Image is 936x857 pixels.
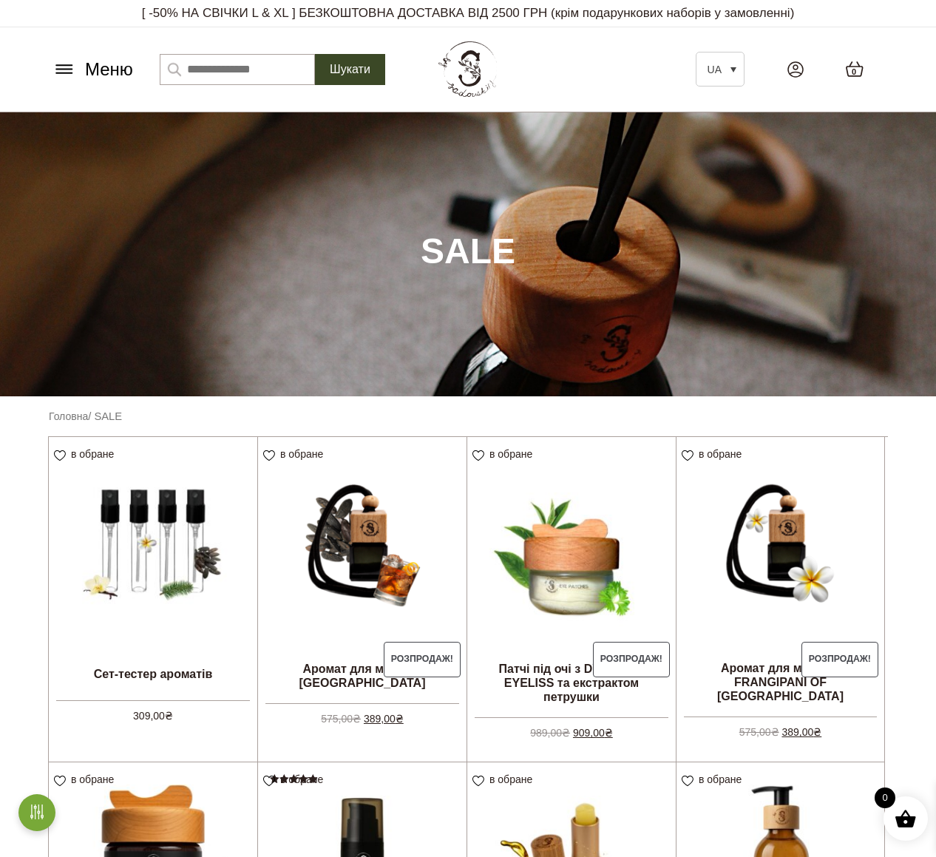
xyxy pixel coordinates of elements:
bdi: 909,00 [573,727,613,739]
a: в обране [682,448,747,460]
button: Шукати [315,54,385,85]
span: Розпродаж! [801,642,879,677]
a: Розпродаж! Аромат для машини [GEOGRAPHIC_DATA] [258,437,467,724]
h2: Аромат для машини [GEOGRAPHIC_DATA] [258,656,467,696]
span: ₴ [813,726,821,738]
span: UA [708,64,722,75]
a: в обране [263,448,328,460]
a: Розпродаж! Аромат для машини FRANGIPANI OF [GEOGRAPHIC_DATA] [676,437,884,723]
span: Розпродаж! [593,642,671,677]
img: unfavourite.svg [682,776,693,787]
bdi: 989,00 [530,727,570,739]
span: в обране [280,448,323,460]
span: в обране [71,773,114,785]
a: в обране [682,773,747,785]
bdi: 309,00 [133,710,173,722]
span: в обране [699,448,742,460]
a: в обране [54,773,119,785]
img: unfavourite.svg [472,450,484,461]
h1: SALE [421,228,515,274]
span: в обране [489,773,532,785]
span: 0 [875,787,895,808]
a: Розпродаж! Патчі під очі з DYNALIFT, EYELISS та екстрактом петрушки [467,437,676,724]
span: Меню [85,56,133,83]
span: ₴ [771,726,779,738]
span: ₴ [353,713,361,725]
a: в обране [472,448,537,460]
a: UA [696,52,745,87]
img: unfavourite.svg [263,450,275,461]
img: unfavourite.svg [472,776,484,787]
button: Меню [48,55,138,84]
span: в обране [71,448,114,460]
a: в обране [263,773,328,785]
a: в обране [54,448,119,460]
span: в обране [489,448,532,460]
span: ₴ [562,727,570,739]
img: unfavourite.svg [54,776,66,787]
span: в обране [280,773,323,785]
a: Сет-тестер ароматів 309,00₴ [49,437,257,724]
a: в обране [472,773,537,785]
span: 0 [852,66,856,78]
span: ₴ [605,727,613,739]
span: ₴ [396,713,404,725]
a: 0 [830,46,879,92]
a: Головна [49,410,88,422]
h2: Патчі під очі з DYNALIFT, EYELISS та екстрактом петрушки [467,656,676,711]
span: в обране [699,773,742,785]
img: BY SADOVSKIY [438,41,498,97]
span: Розпродаж! [384,642,461,677]
h2: Аромат для машини FRANGIPANI OF [GEOGRAPHIC_DATA] [676,655,884,710]
img: unfavourite.svg [682,450,693,461]
bdi: 389,00 [781,726,821,738]
bdi: 575,00 [321,713,361,725]
bdi: 575,00 [739,726,779,738]
img: unfavourite.svg [54,450,66,461]
bdi: 389,00 [364,713,404,725]
img: unfavourite.svg [263,776,275,787]
nav: Breadcrumb [49,408,887,424]
span: ₴ [165,710,173,722]
h2: Сет-тестер ароматів [49,656,257,693]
